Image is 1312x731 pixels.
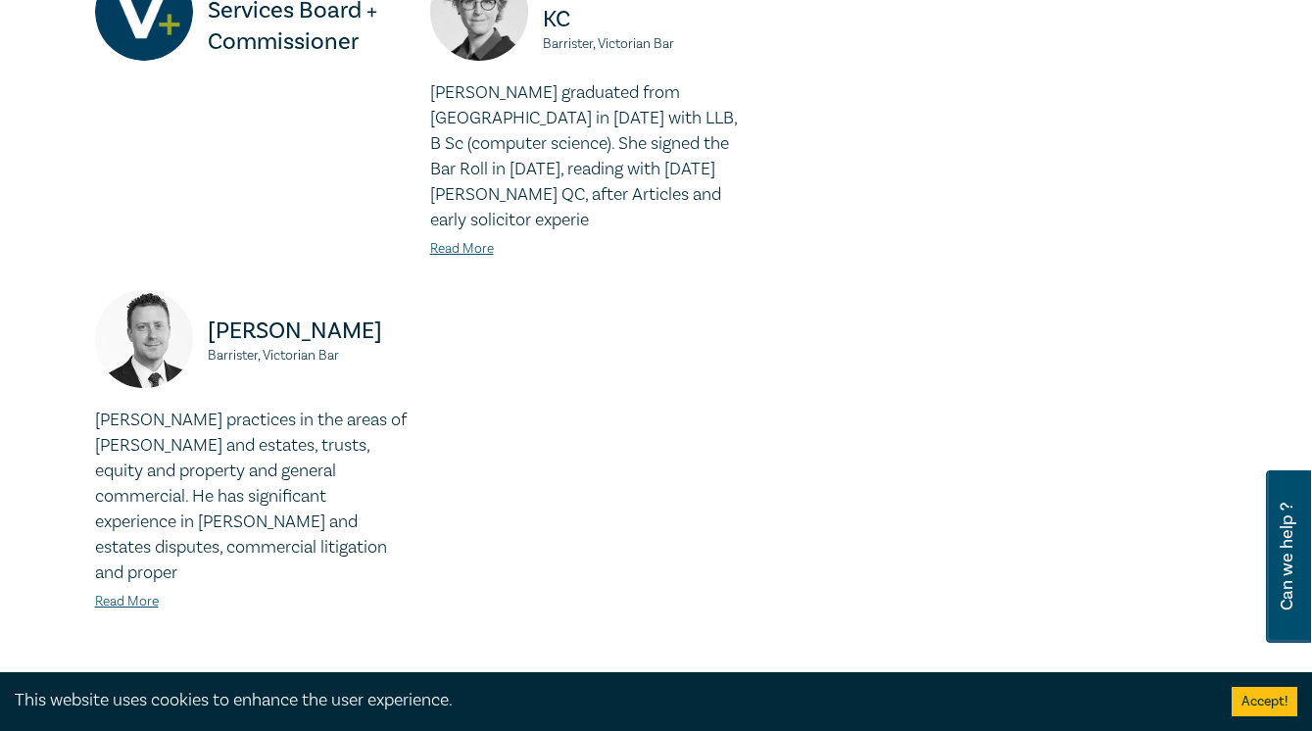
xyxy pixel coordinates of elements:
span: Can we help ? [1278,482,1296,631]
p: [PERSON_NAME] practices in the areas of [PERSON_NAME] and estates, trusts, equity and property an... [95,408,407,586]
div: This website uses cookies to enhance the user experience. [15,688,1202,713]
a: Read More [430,240,494,258]
p: [PERSON_NAME] graduated from [GEOGRAPHIC_DATA] in [DATE] with LLB, B Sc (computer science). She s... [430,80,742,233]
img: https://s3.ap-southeast-2.amazonaws.com/leo-cussen-store-production-content/Contacts/Justin%20Riz... [95,290,193,388]
small: Barrister, Victorian Bar [543,37,742,51]
p: [PERSON_NAME] [208,316,407,347]
small: Barrister, Victorian Bar [208,349,407,363]
a: Read More [95,593,159,610]
button: Accept cookies [1232,687,1297,716]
